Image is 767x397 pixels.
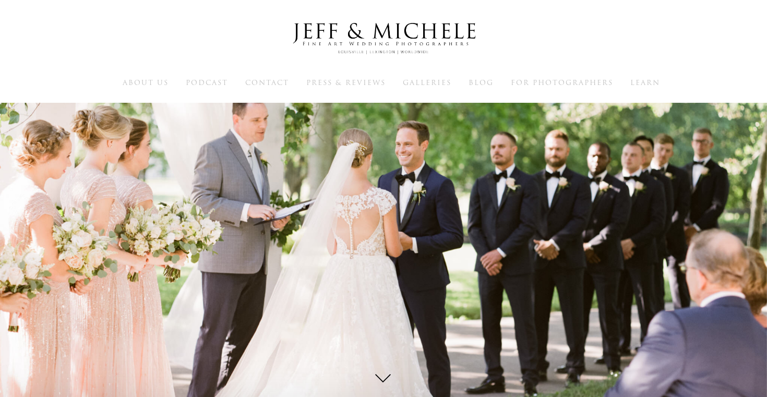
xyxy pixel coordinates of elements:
[403,78,451,87] a: Galleries
[630,78,660,87] a: Learn
[123,78,169,88] span: About Us
[306,78,386,87] a: Press & Reviews
[469,78,494,88] span: Blog
[245,78,289,88] span: Contact
[279,13,488,64] img: Louisville Wedding Photographers - Jeff & Michele Wedding Photographers
[306,78,386,88] span: Press & Reviews
[511,78,613,88] span: For Photographers
[123,78,169,87] a: About Us
[469,78,494,87] a: Blog
[186,78,228,87] a: Podcast
[186,78,228,88] span: Podcast
[630,78,660,88] span: Learn
[245,78,289,87] a: Contact
[403,78,451,88] span: Galleries
[511,78,613,87] a: For Photographers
